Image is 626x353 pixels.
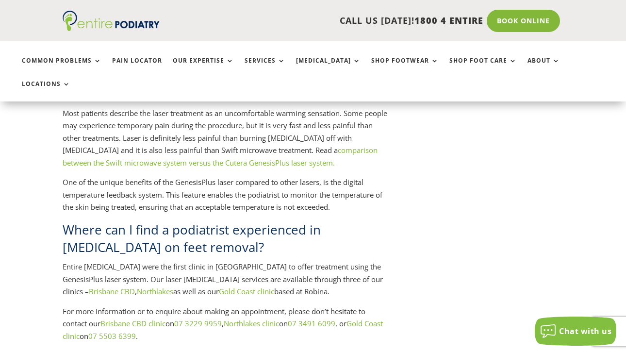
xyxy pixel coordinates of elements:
[63,11,160,31] img: logo (1)
[288,319,335,328] a: 07 3491 6099
[487,10,560,32] a: Book Online
[63,221,387,261] h2: Where can I find a podiatrist experienced in [MEDICAL_DATA] on feet removal?
[63,261,387,305] p: Entire [MEDICAL_DATA] were the first clinic in [GEOGRAPHIC_DATA] to offer treatment using the Gen...
[414,15,483,26] span: 1800 4 ENTIRE
[371,57,439,78] a: Shop Footwear
[63,319,383,341] a: Gold Coast clinic
[449,57,517,78] a: Shop Foot Care
[22,81,70,101] a: Locations
[175,15,483,27] p: CALL US [DATE]!
[63,107,387,177] p: Most patients describe the laser treatment as an uncomfortable warming sensation. Some people may...
[245,57,285,78] a: Services
[22,57,101,78] a: Common Problems
[224,319,279,328] a: Northlakes clinic
[535,317,616,346] button: Chat with us
[63,145,378,168] a: comparison between the Swift microwave system versus the Cutera GenesisPlus laser system.
[296,57,361,78] a: [MEDICAL_DATA]
[112,57,162,78] a: Pain Locator
[88,331,136,341] a: 07 5503 6399
[559,326,611,336] span: Chat with us
[63,23,160,33] a: Entire Podiatry
[173,57,234,78] a: Our Expertise
[219,286,274,296] a: Gold Coast clinic
[63,176,387,221] p: One of the unique benefits of the GenesisPlus laser compared to other lasers, is the digital temp...
[137,286,173,296] a: Northlakes
[63,305,387,350] p: For more information or to enquire about making an appointment, please don’t hesitate to contact ...
[100,319,165,328] a: Brisbane CBD clinic
[89,286,135,296] a: Brisbane CBD
[174,319,222,328] a: 07 3229 9959
[527,57,560,78] a: About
